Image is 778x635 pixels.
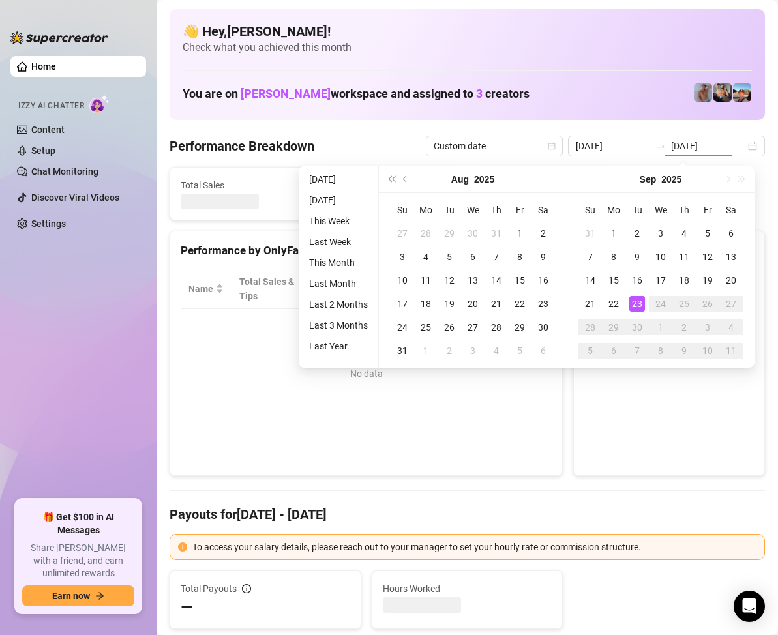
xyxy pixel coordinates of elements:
span: 3 [476,87,483,100]
img: Zach [733,83,751,102]
div: Open Intercom Messenger [734,591,765,622]
span: 🎁 Get $100 in AI Messages [22,511,134,537]
a: Setup [31,145,55,156]
th: Name [181,269,232,309]
span: info-circle [242,584,251,593]
div: No data [194,366,539,381]
th: Chat Conversion [466,269,552,309]
span: Hours Worked [383,582,552,596]
span: swap-right [655,141,666,151]
a: Content [31,125,65,135]
button: Earn nowarrow-right [22,585,134,606]
th: Total Sales & Tips [232,269,314,309]
span: Active Chats [332,178,451,192]
img: Joey [694,83,712,102]
span: Earn now [52,591,90,601]
span: exclamation-circle [178,542,187,552]
span: Check what you achieved this month [183,40,752,55]
span: Chat Conversion [473,274,534,303]
span: Izzy AI Chatter [18,100,84,112]
span: Messages Sent [484,178,603,192]
div: Est. Hours Worked [322,274,381,303]
input: End date [671,139,745,153]
h4: Payouts for [DATE] - [DATE] [170,505,765,524]
input: Start date [576,139,650,153]
div: To access your salary details, please reach out to your manager to set your hourly rate or commis... [192,540,756,554]
h1: You are on workspace and assigned to creators [183,87,530,101]
a: Chat Monitoring [31,166,98,177]
span: Name [188,282,213,296]
h4: 👋 Hey, [PERSON_NAME] ! [183,22,752,40]
span: calendar [548,142,556,150]
span: Total Sales [181,178,299,192]
img: logo-BBDzfeDw.svg [10,31,108,44]
span: Share [PERSON_NAME] with a friend, and earn unlimited rewards [22,542,134,580]
img: George [713,83,732,102]
th: Sales / Hour [398,269,465,309]
a: Home [31,61,56,72]
span: to [655,141,666,151]
h4: Performance Breakdown [170,137,314,155]
span: Total Payouts [181,582,237,596]
span: Custom date [434,136,555,156]
span: [PERSON_NAME] [241,87,331,100]
img: AI Chatter [89,95,110,113]
span: arrow-right [95,591,104,600]
span: Total Sales & Tips [239,274,295,303]
a: Discover Viral Videos [31,192,119,203]
span: Sales / Hour [406,274,447,303]
span: — [181,597,193,618]
a: Settings [31,218,66,229]
div: Sales by OnlyFans Creator [584,242,754,259]
div: Performance by OnlyFans Creator [181,242,552,259]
